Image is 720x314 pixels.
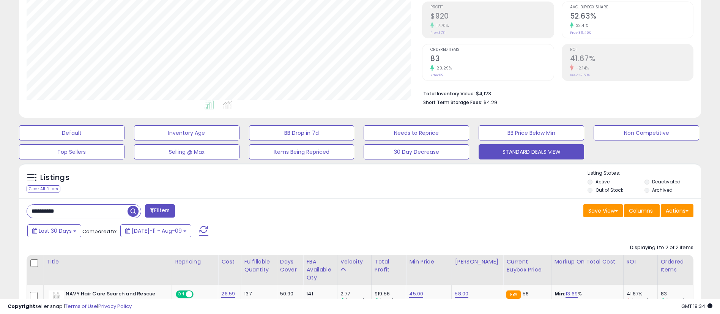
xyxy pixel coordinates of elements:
[434,65,452,71] small: 20.29%
[484,99,497,106] span: $4.29
[177,291,186,298] span: ON
[455,258,500,266] div: [PERSON_NAME]
[555,290,566,297] b: Min:
[306,290,331,297] div: 141
[47,258,169,266] div: Title
[596,178,610,185] label: Active
[573,23,589,28] small: 33.41%
[479,144,584,159] button: STANDARD DEALS VIEW
[629,207,653,215] span: Columns
[49,290,64,306] img: 410XvDDFisL._SL40_.jpg
[583,204,623,217] button: Save View
[652,187,673,193] label: Archived
[523,290,529,297] span: 58
[244,290,271,297] div: 137
[661,258,690,274] div: Ordered Items
[409,290,423,298] a: 45.00
[630,244,693,251] div: Displaying 1 to 2 of 2 items
[681,303,712,310] span: 2025-09-9 18:34 GMT
[570,30,591,35] small: Prev: 39.45%
[551,255,623,285] th: The percentage added to the cost of goods (COGS) that forms the calculator for Min & Max prices.
[145,204,175,218] button: Filters
[280,258,300,274] div: Days Cover
[364,144,469,159] button: 30 Day Decrease
[244,258,273,274] div: Fulfillable Quantity
[27,185,60,193] div: Clear All Filters
[19,144,124,159] button: Top Sellers
[340,258,368,266] div: Velocity
[132,227,182,235] span: [DATE]-11 - Aug-09
[570,54,693,65] h2: 41.67%
[280,290,298,297] div: 50.90
[120,224,191,237] button: [DATE]-11 - Aug-09
[455,290,468,298] a: 58.00
[661,204,693,217] button: Actions
[652,178,681,185] label: Deactivated
[423,88,688,98] li: $4,123
[8,303,35,310] strong: Copyright
[98,303,132,310] a: Privacy Policy
[375,258,403,274] div: Total Profit
[423,99,482,106] b: Short Term Storage Fees:
[409,258,448,266] div: Min Price
[306,258,334,282] div: FBA Available Qty
[19,125,124,140] button: Default
[570,5,693,9] span: Avg. Buybox Share
[588,170,701,177] p: Listing States:
[573,65,589,71] small: -2.14%
[221,258,238,266] div: Cost
[570,48,693,52] span: ROI
[40,172,69,183] h5: Listings
[364,125,469,140] button: Needs to Reprice
[39,227,72,235] span: Last 30 Days
[340,290,371,297] div: 2.77
[249,125,354,140] button: BB Drop in 7d
[555,258,620,266] div: Markup on Total Cost
[430,73,444,77] small: Prev: 69
[627,290,657,297] div: 41.67%
[430,54,553,65] h2: 83
[506,290,520,299] small: FBA
[570,73,590,77] small: Prev: 42.58%
[82,228,117,235] span: Compared to:
[555,290,618,305] div: %
[624,204,660,217] button: Columns
[375,290,406,297] div: 919.56
[594,125,699,140] button: Non Competitive
[479,125,584,140] button: BB Price Below Min
[430,48,553,52] span: Ordered Items
[627,258,654,266] div: ROI
[430,5,553,9] span: Profit
[434,23,449,28] small: 17.70%
[8,303,132,310] div: seller snap | |
[175,258,215,266] div: Repricing
[423,90,475,97] b: Total Inventory Value:
[596,187,623,193] label: Out of Stock
[65,303,97,310] a: Terms of Use
[221,290,235,298] a: 26.59
[430,12,553,22] h2: $920
[249,144,354,159] button: Items Being Repriced
[661,290,693,297] div: 83
[134,125,239,140] button: Inventory Age
[566,290,578,298] a: 13.69
[570,12,693,22] h2: 52.63%
[27,224,81,237] button: Last 30 Days
[430,30,446,35] small: Prev: $781
[506,258,548,274] div: Current Buybox Price
[134,144,239,159] button: Selling @ Max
